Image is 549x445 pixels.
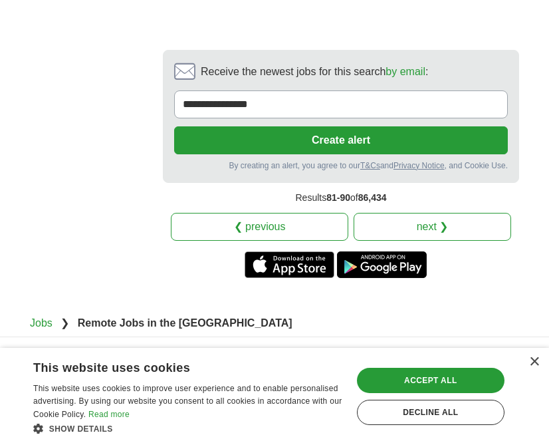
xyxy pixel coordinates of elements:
span: This website uses cookies to improve user experience and to enable personalised advertising. By u... [33,384,342,420]
a: next ❯ [354,213,511,241]
div: Decline all [357,400,504,425]
div: By creating an alert, you agree to our and , and Cookie Use. [174,160,508,172]
div: This website uses cookies [33,356,309,376]
span: ❯ [60,317,69,329]
a: Get the iPhone app [245,251,334,278]
span: Receive the newest jobs for this search : [201,64,428,80]
a: T&Cs [360,161,380,170]
div: Close [529,357,539,367]
button: Create alert [174,126,508,154]
a: ❮ previous [171,213,348,241]
a: by email [385,66,425,77]
a: Jobs [30,317,53,329]
strong: Remote Jobs in the [GEOGRAPHIC_DATA] [78,317,292,329]
span: 86,434 [358,192,387,203]
span: Show details [49,424,113,434]
a: Read more, opens a new window [88,410,130,419]
span: 81-90 [326,192,350,203]
a: Get the Android app [337,251,427,278]
div: Accept all [357,368,504,393]
a: Privacy Notice [393,161,445,170]
div: Results of [163,183,519,213]
div: Show details [33,422,342,435]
